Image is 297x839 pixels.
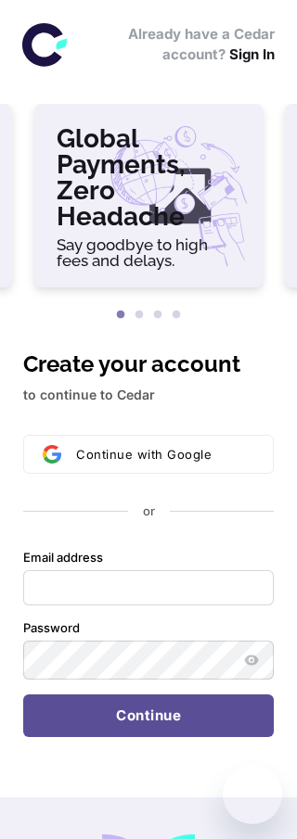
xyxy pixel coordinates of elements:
[148,306,167,324] button: 3
[143,503,155,520] p: or
[23,435,274,474] button: Sign in with GoogleContinue with Google
[43,445,61,464] img: Sign in with Google
[229,45,275,63] a: Sign In
[74,24,275,66] h6: Already have a Cedar account?
[76,447,212,462] span: Continue with Google
[167,306,186,324] button: 4
[111,306,130,324] button: 1
[23,348,274,381] h1: Create your account
[223,765,282,824] iframe: Button to launch messaging window
[23,620,80,637] label: Password
[23,550,103,566] label: Email address
[57,237,240,269] h6: Say goodbye to high fees and delays.
[57,126,240,230] h3: Global Payments, Zero Headache
[23,385,274,405] p: to continue to Cedar
[130,306,148,324] button: 2
[240,649,263,671] button: Show password
[23,694,274,737] button: Continue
